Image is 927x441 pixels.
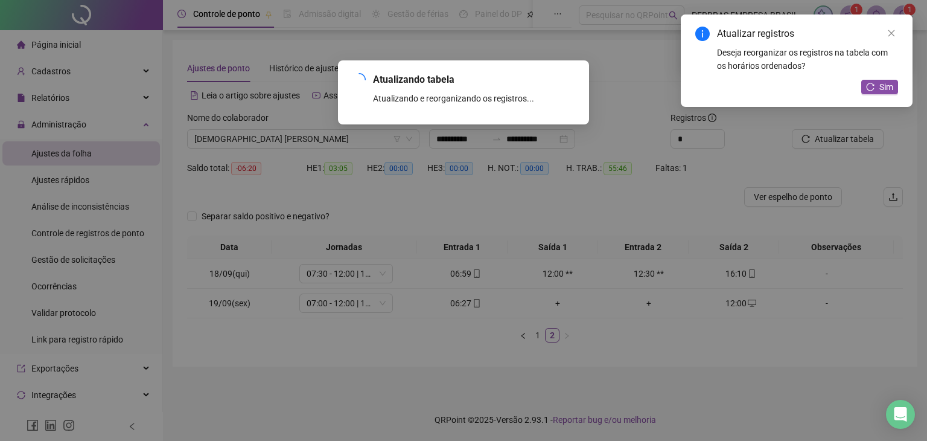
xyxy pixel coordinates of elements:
[887,29,896,37] span: close
[886,400,915,429] div: Open Intercom Messenger
[373,72,575,87] span: Atualizando tabela
[695,27,710,41] span: info-circle
[861,80,898,94] button: Sim
[373,92,575,105] div: Atualizando e reorganizando os registros...
[879,80,893,94] span: Sim
[866,83,874,91] span: reload
[351,72,367,88] span: loading
[717,46,898,72] div: Deseja reorganizar os registros na tabela com os horários ordenados?
[885,27,898,40] a: Close
[717,27,898,41] div: Atualizar registros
